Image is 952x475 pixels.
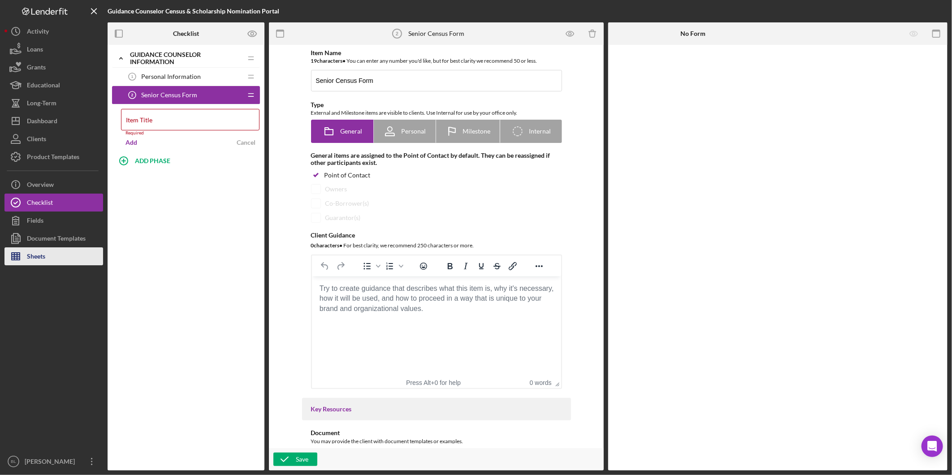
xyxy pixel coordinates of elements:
[108,7,279,15] b: Guidance Counselor Census & Scholarship Nomination Portal
[4,176,103,194] button: Overview
[11,459,16,464] text: BL
[4,212,103,229] button: Fields
[311,56,562,65] div: You can enter any number you'd like, but for best clarity we recommend 50 or less.
[311,101,562,108] div: Type
[131,74,134,79] tspan: 1
[311,232,562,239] div: Client Guidance
[311,57,346,64] b: 19 character s •
[325,186,347,193] div: Owners
[394,379,473,386] div: Press Alt+0 for help
[121,130,260,136] div: Required
[27,148,79,168] div: Product Templates
[317,260,333,272] button: Undo
[27,40,43,60] div: Loans
[359,260,381,272] div: Bullet list
[4,76,103,94] button: Educational
[922,436,943,457] div: Open Intercom Messenger
[311,242,343,249] b: 0 character s •
[4,94,103,112] button: Long-Term
[27,112,57,132] div: Dashboard
[112,151,260,169] button: ADD PHASE
[27,247,45,268] div: Sheets
[311,406,562,413] div: Key Resources
[173,30,199,37] b: Checklist
[442,260,457,272] button: Bold
[311,437,562,446] div: You may provide the client with document templates or examples.
[401,128,426,135] span: Personal
[396,31,398,36] tspan: 2
[505,260,520,272] button: Insert/edit link
[489,260,504,272] button: Strikethrough
[311,49,562,56] div: Item Name
[4,453,103,471] button: BL[PERSON_NAME]
[311,108,562,117] div: External and Milestone items are visible to clients. Use Internal for use by your office only.
[121,136,142,149] button: Add
[135,157,170,164] b: ADD PHASE
[27,94,56,114] div: Long-Term
[325,214,361,221] div: Guarantor(s)
[4,247,103,265] button: Sheets
[4,22,103,40] button: Activity
[22,453,81,473] div: [PERSON_NAME]
[27,76,60,96] div: Educational
[27,176,54,196] div: Overview
[126,117,152,124] label: Item Title
[463,128,491,135] span: Milestone
[382,260,404,272] div: Numbered list
[125,136,137,149] div: Add
[27,22,49,43] div: Activity
[530,379,552,386] button: 0 words
[458,260,473,272] button: Italic
[296,453,308,466] div: Save
[27,130,46,150] div: Clients
[552,377,561,388] div: Press the Up and Down arrow keys to resize the editor.
[27,194,53,214] div: Checklist
[312,276,561,377] iframe: Rich Text Area
[473,260,489,272] button: Underline
[4,112,103,130] button: Dashboard
[325,200,369,207] div: Co-Borrower(s)
[232,136,260,149] button: Cancel
[4,58,103,76] button: Grants
[4,130,103,148] button: Clients
[27,229,86,250] div: Document Templates
[415,260,431,272] button: Emojis
[531,260,546,272] button: Reveal or hide additional toolbar items
[529,128,551,135] span: Internal
[130,51,242,65] div: Guidance Counselor Information
[408,30,464,37] div: Senior Census Form
[311,429,562,436] div: Document
[273,453,317,466] button: Save
[340,128,362,135] span: General
[311,241,562,250] div: For best clarity, we recommend 250 characters or more.
[4,194,103,212] button: Checklist
[4,148,103,166] button: Product Templates
[141,73,201,80] span: Personal Information
[333,260,348,272] button: Redo
[237,136,255,149] div: Cancel
[4,40,103,58] button: Loans
[311,152,562,166] div: General items are assigned to the Point of Contact by default. They can be reassigned if other pa...
[27,58,46,78] div: Grants
[4,229,103,247] button: Document Templates
[27,212,43,232] div: Fields
[131,93,134,97] tspan: 2
[141,91,197,99] span: Senior Census Form
[325,172,371,179] div: Point of Contact
[680,30,705,37] b: No Form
